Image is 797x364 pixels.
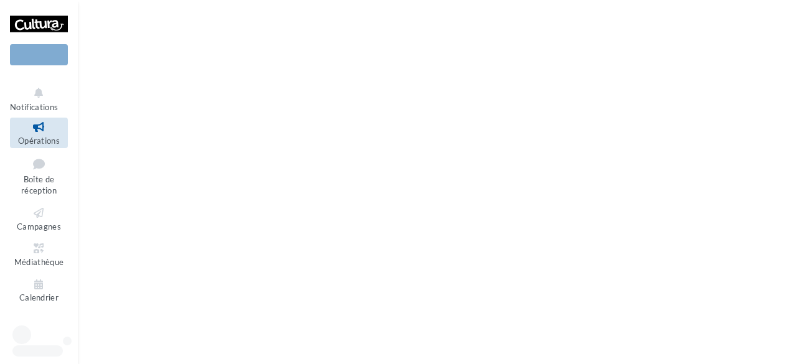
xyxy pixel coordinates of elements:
a: Opérations [10,118,68,148]
a: Boîte de réception [10,153,68,198]
span: Campagnes [17,222,61,231]
span: Boîte de réception [21,174,57,196]
a: Calendrier [10,275,68,306]
span: Calendrier [19,293,59,303]
a: Campagnes [10,203,68,234]
div: Nouvelle campagne [10,44,68,65]
span: Notifications [10,102,58,112]
span: Opérations [18,136,60,146]
span: Médiathèque [14,257,64,267]
a: Médiathèque [10,239,68,269]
